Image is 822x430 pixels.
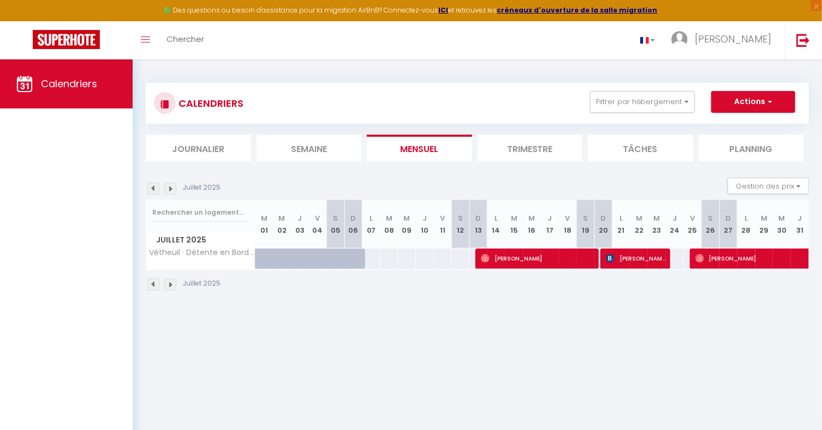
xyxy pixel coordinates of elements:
th: 23 [648,200,666,249]
th: 08 [380,200,398,249]
th: 24 [666,200,684,249]
a: Chercher [158,21,212,59]
abbr: J [672,213,677,223]
abbr: M [386,213,392,223]
th: 07 [362,200,380,249]
th: 12 [451,200,469,249]
p: Juillet 2025 [183,278,221,289]
abbr: M [779,213,785,223]
abbr: V [315,213,320,223]
li: Mensuel [367,135,472,161]
abbr: M [636,213,642,223]
abbr: L [495,213,498,223]
abbr: M [529,213,535,223]
abbr: D [601,213,606,223]
span: Calendriers [41,77,97,90]
th: 21 [612,200,630,249]
abbr: L [620,213,623,223]
th: 27 [719,200,737,249]
th: 26 [701,200,719,249]
th: 30 [773,200,791,249]
a: créneaux d'ouverture de la salle migration [497,5,658,15]
abbr: M [261,213,267,223]
abbr: M [654,213,660,223]
th: 20 [594,200,612,249]
th: 16 [523,200,541,249]
a: ... [PERSON_NAME] [663,21,785,59]
th: 22 [630,200,648,249]
th: 03 [291,200,309,249]
li: Planning [699,135,804,161]
button: Ouvrir le widget de chat LiveChat [9,4,41,37]
abbr: S [333,213,338,223]
th: 14 [487,200,505,249]
abbr: V [565,213,570,223]
span: Juillet 2025 [146,232,255,248]
abbr: D [475,213,481,223]
th: 09 [398,200,416,249]
th: 13 [469,200,487,249]
button: Gestion des prix [728,178,809,194]
p: Juillet 2025 [183,183,221,193]
abbr: J [798,213,802,223]
abbr: L [370,213,373,223]
a: ICI [439,5,449,15]
li: Semaine [257,135,362,161]
abbr: J [422,213,427,223]
abbr: M [404,213,410,223]
abbr: L [744,213,748,223]
abbr: S [583,213,588,223]
li: Tâches [588,135,693,161]
li: Journalier [146,135,251,161]
th: 02 [273,200,291,249]
h3: CALENDRIERS [176,91,243,116]
th: 17 [541,200,559,249]
button: Filtrer par hébergement [590,91,695,113]
abbr: M [511,213,517,223]
th: 19 [576,200,594,249]
abbr: S [708,213,713,223]
li: Trimestre [478,135,583,161]
input: Rechercher un logement... [152,203,249,222]
abbr: D [350,213,356,223]
abbr: M [279,213,285,223]
button: Actions [711,91,795,113]
th: 29 [755,200,773,249]
span: [PERSON_NAME] [606,248,666,269]
span: Vétheuil · Détente en Bord de Seine - Collection Idylliq [148,249,257,257]
abbr: V [690,213,695,223]
img: logout [796,33,810,47]
abbr: S [458,213,463,223]
img: Super Booking [33,30,100,49]
span: [PERSON_NAME] [481,248,595,269]
img: ... [671,31,688,47]
span: Chercher [166,33,204,45]
th: 25 [684,200,702,249]
th: 31 [791,200,809,249]
abbr: J [297,213,302,223]
span: [PERSON_NAME] [695,32,771,46]
th: 10 [416,200,434,249]
th: 04 [309,200,327,249]
th: 15 [505,200,523,249]
th: 05 [326,200,344,249]
th: 01 [255,200,273,249]
abbr: D [726,213,731,223]
abbr: M [761,213,767,223]
abbr: J [547,213,552,223]
th: 06 [344,200,362,249]
th: 18 [559,200,577,249]
th: 11 [434,200,452,249]
th: 28 [737,200,755,249]
abbr: V [440,213,445,223]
